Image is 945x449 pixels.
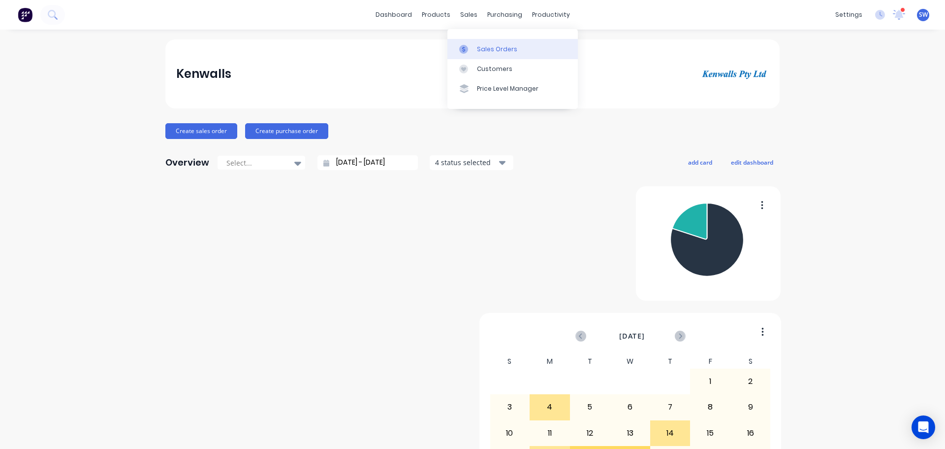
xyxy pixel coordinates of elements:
div: Overview [165,153,209,173]
div: T [650,354,691,369]
div: 12 [570,421,610,446]
div: 6 [610,395,650,419]
div: Open Intercom Messenger [912,415,935,439]
button: Create purchase order [245,123,328,139]
button: 4 status selected [430,155,513,170]
div: Price Level Manager [477,84,538,93]
div: 7 [651,395,690,419]
div: products [417,7,455,22]
div: 14 [651,421,690,446]
div: 3 [490,395,530,419]
div: 1 [691,369,730,394]
div: 2 [731,369,770,394]
a: Sales Orders [447,39,578,59]
div: Customers [477,65,512,73]
div: 9 [731,395,770,419]
div: S [490,354,530,369]
div: 5 [570,395,610,419]
div: S [730,354,771,369]
div: 16 [731,421,770,446]
div: settings [830,7,867,22]
span: [DATE] [619,331,645,342]
button: Create sales order [165,123,237,139]
div: 15 [691,421,730,446]
img: Kenwalls [700,68,769,80]
div: 13 [610,421,650,446]
div: 8 [691,395,730,419]
div: F [690,354,730,369]
div: 10 [490,421,530,446]
div: purchasing [482,7,527,22]
div: 11 [530,421,569,446]
div: M [530,354,570,369]
button: edit dashboard [724,156,780,169]
div: sales [455,7,482,22]
div: Kenwalls [176,64,231,84]
div: Sales Orders [477,45,517,54]
div: T [570,354,610,369]
img: Factory [18,7,32,22]
a: dashboard [371,7,417,22]
a: Customers [447,59,578,79]
span: SW [919,10,928,19]
div: 4 status selected [435,157,497,168]
div: 4 [530,395,569,419]
div: productivity [527,7,575,22]
div: W [610,354,650,369]
a: Price Level Manager [447,79,578,99]
button: add card [682,156,719,169]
